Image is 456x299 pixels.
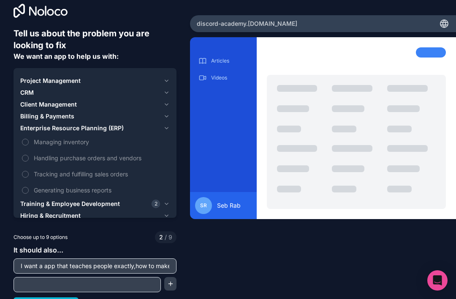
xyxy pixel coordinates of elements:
span: We want an app to help us with: [14,52,119,60]
div: scrollable content [197,54,250,185]
button: Project Management [20,75,170,87]
span: Billing & Payments [20,112,74,121]
h6: Tell us about the problem you are looking to fix [14,27,176,51]
button: Hiring & Recruitment [20,210,170,222]
p: Articles [211,58,248,64]
button: Billing & Payments [20,110,170,122]
span: Hiring & Recruitment [20,211,81,220]
button: Handling purchase orders and vendors [22,155,29,162]
span: Generating business reports [34,186,168,195]
span: Managing inventory [34,137,168,146]
span: It should also... [14,246,63,254]
span: Handling purchase orders and vendors [34,154,168,162]
p: Videos [211,74,248,81]
span: 2 [159,233,163,241]
span: Training & Employee Development [20,200,120,208]
button: Managing inventory [22,139,29,145]
span: Project Management [20,77,81,85]
span: 2 [152,200,160,208]
span: 9 [163,233,172,241]
button: Tracking and fulfilling sales orders [22,171,29,178]
span: Tracking and fulfilling sales orders [34,170,168,178]
span: Seb Rab [217,201,241,210]
span: / [165,233,167,241]
span: CRM [20,88,34,97]
div: Enterprise Resource Planning (ERP) [20,134,170,198]
span: discord-academy .[DOMAIN_NAME] [197,19,297,28]
div: Open Intercom Messenger [427,270,448,291]
button: Client Management [20,99,170,110]
button: Enterprise Resource Planning (ERP) [20,122,170,134]
span: Enterprise Resource Planning (ERP) [20,124,124,132]
button: Generating business reports [22,187,29,194]
span: Choose up to 9 options [14,233,68,241]
button: Training & Employee Development2 [20,198,170,210]
span: Client Management [20,100,77,109]
button: CRM [20,87,170,99]
span: SR [200,202,207,209]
